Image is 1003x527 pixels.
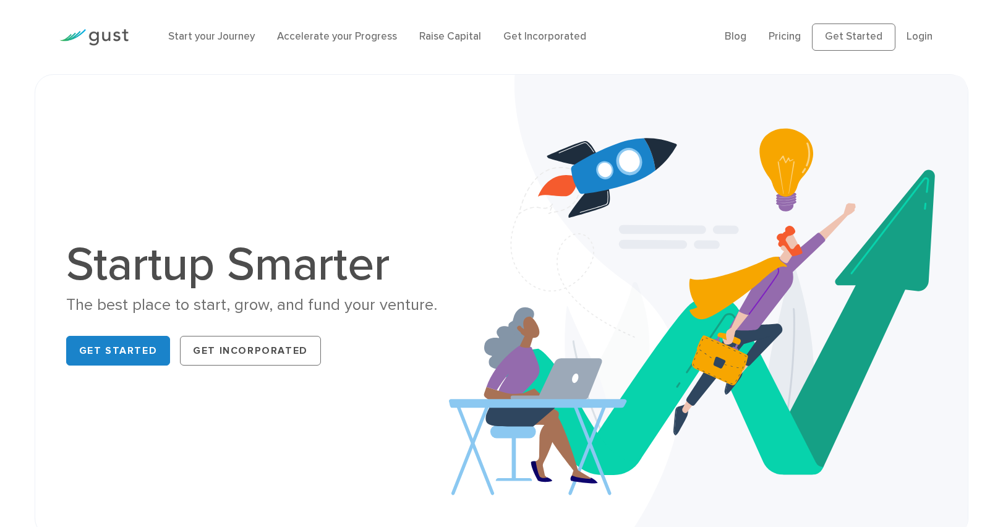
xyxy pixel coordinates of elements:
[503,30,586,43] a: Get Incorporated
[277,30,397,43] a: Accelerate your Progress
[59,29,129,46] img: Gust Logo
[907,30,933,43] a: Login
[180,336,321,366] a: Get Incorporated
[66,241,492,288] h1: Startup Smarter
[66,336,171,366] a: Get Started
[769,30,801,43] a: Pricing
[168,30,255,43] a: Start your Journey
[419,30,481,43] a: Raise Capital
[812,24,895,51] a: Get Started
[725,30,746,43] a: Blog
[66,294,492,316] div: The best place to start, grow, and fund your venture.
